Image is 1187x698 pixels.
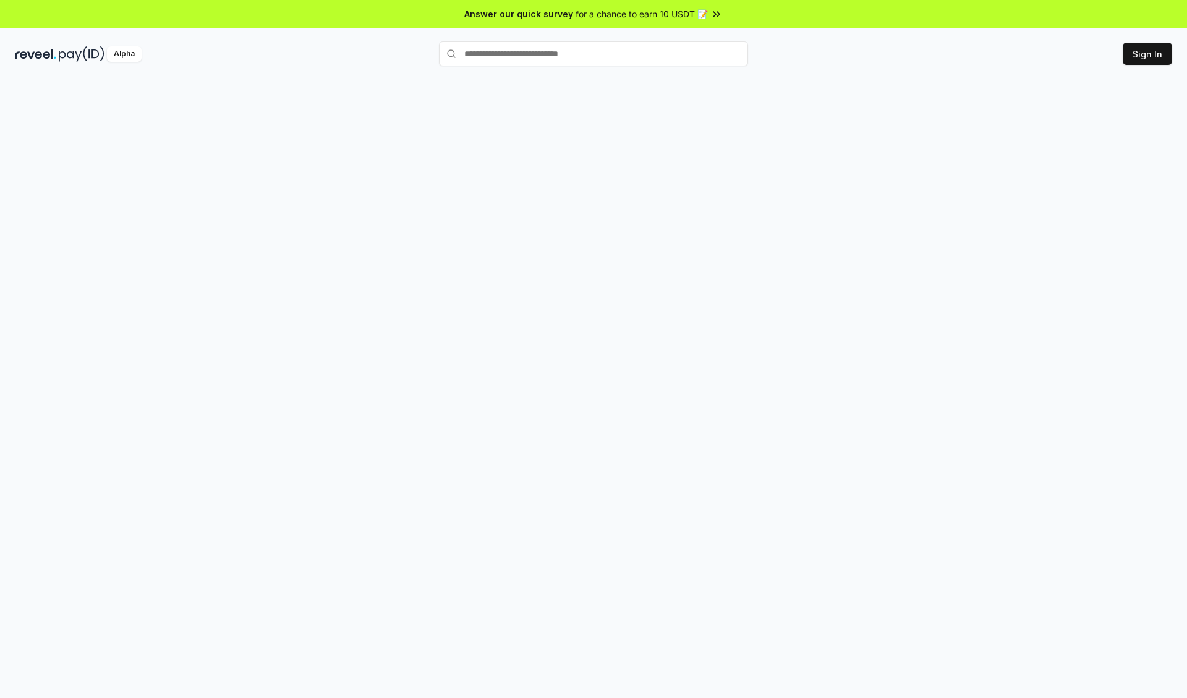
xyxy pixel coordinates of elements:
span: for a chance to earn 10 USDT 📝 [576,7,708,20]
span: Answer our quick survey [464,7,573,20]
div: Alpha [107,46,142,62]
button: Sign In [1123,43,1172,65]
img: reveel_dark [15,46,56,62]
img: pay_id [59,46,104,62]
